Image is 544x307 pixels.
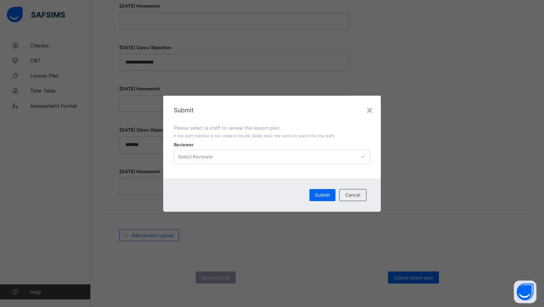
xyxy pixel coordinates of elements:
span: Reviewer [174,142,194,147]
span: Submit [315,192,330,198]
span: If the staff member is not visible in the list, kindly enter the name to search for the staff. [174,133,335,138]
span: Submit [174,106,370,114]
span: Please select a staff to review the lesson plan. [174,125,281,131]
div: × [366,103,373,116]
span: Cancel [345,192,360,198]
div: Select Reviewer [178,150,213,164]
button: Open asap [514,281,536,303]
